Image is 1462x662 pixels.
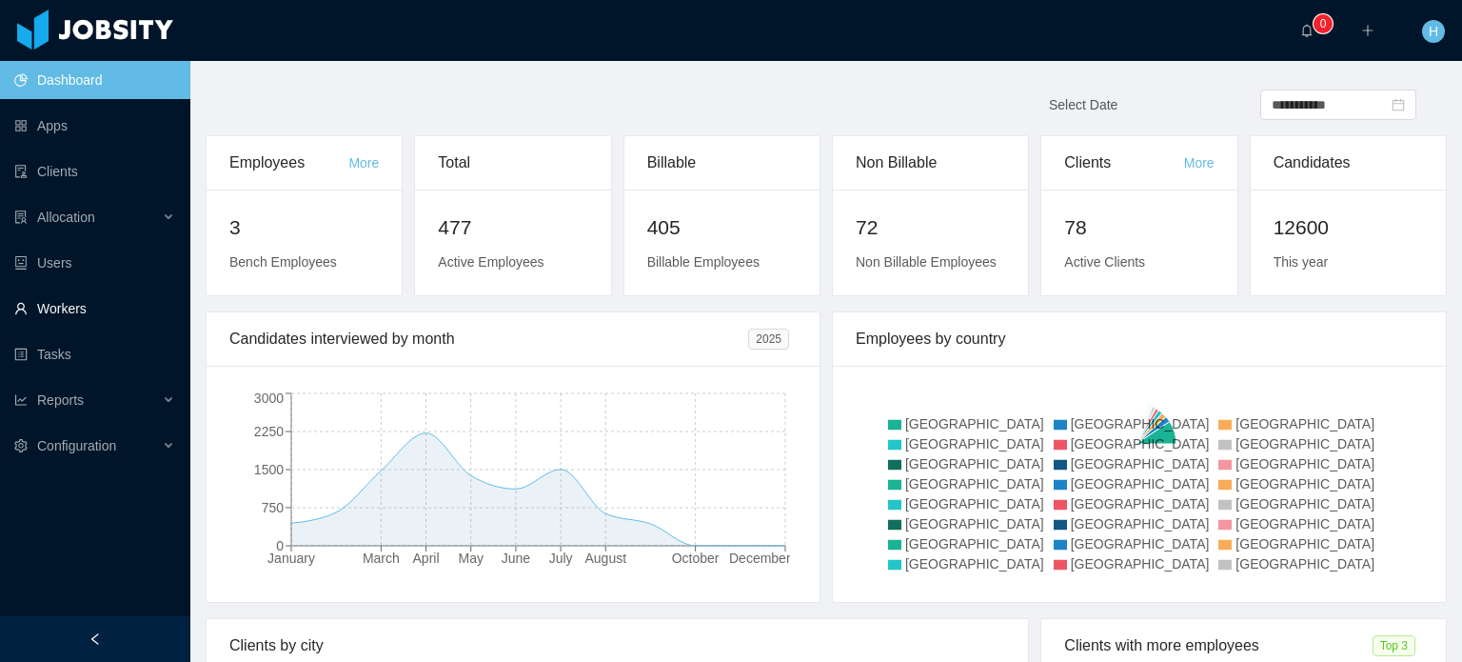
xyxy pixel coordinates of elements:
[905,476,1044,491] span: [GEOGRAPHIC_DATA]
[459,551,484,566] tspan: May
[1064,212,1214,243] h2: 78
[14,244,175,282] a: icon: robotUsers
[1235,456,1374,471] span: [GEOGRAPHIC_DATA]
[1071,536,1210,552] span: [GEOGRAPHIC_DATA]
[1064,136,1183,190] div: Clients
[363,551,400,566] tspan: March
[1392,98,1405,111] i: icon: calendar
[14,152,175,191] a: icon: auditClients
[905,416,1044,431] span: [GEOGRAPHIC_DATA]
[1235,476,1374,491] span: [GEOGRAPHIC_DATA]
[502,551,531,566] tspan: June
[856,136,1005,190] div: Non Billable
[262,500,285,515] tspan: 750
[1373,635,1415,656] span: Top 3
[729,551,791,566] tspan: December
[37,210,95,225] span: Allocation
[1071,476,1210,491] span: [GEOGRAPHIC_DATA]
[1314,14,1333,33] sup: 0
[672,551,720,566] tspan: October
[229,312,748,366] div: Candidates interviewed by month
[229,254,337,270] span: Bench Employees
[14,393,28,407] i: icon: line-chart
[1274,212,1423,243] h2: 12600
[438,212,587,243] h2: 477
[1071,516,1210,532] span: [GEOGRAPHIC_DATA]
[348,155,379,171] a: More
[905,516,1044,532] span: [GEOGRAPHIC_DATA]
[267,551,315,566] tspan: January
[1049,97,1117,112] span: Select Date
[14,290,175,328] a: icon: userWorkers
[905,496,1044,512] span: [GEOGRAPHIC_DATA]
[229,136,348,190] div: Employees
[1429,20,1438,43] span: H
[1235,516,1374,532] span: [GEOGRAPHIC_DATA]
[1235,556,1374,572] span: [GEOGRAPHIC_DATA]
[584,551,626,566] tspan: August
[856,312,1423,366] div: Employees by country
[1235,536,1374,552] span: [GEOGRAPHIC_DATA]
[14,335,175,373] a: icon: profileTasks
[905,436,1044,451] span: [GEOGRAPHIC_DATA]
[1274,136,1423,190] div: Candidates
[856,212,1005,243] h2: 72
[647,136,797,190] div: Billable
[413,551,440,566] tspan: April
[1184,155,1215,171] a: More
[1300,24,1314,37] i: icon: bell
[748,329,789,350] span: 2025
[229,212,379,243] h2: 3
[1071,556,1210,572] span: [GEOGRAPHIC_DATA]
[37,438,116,453] span: Configuration
[1361,24,1374,37] i: icon: plus
[905,556,1044,572] span: [GEOGRAPHIC_DATA]
[1071,496,1210,512] span: [GEOGRAPHIC_DATA]
[856,254,997,270] span: Non Billable Employees
[1071,416,1210,431] span: [GEOGRAPHIC_DATA]
[1071,456,1210,471] span: [GEOGRAPHIC_DATA]
[647,212,797,243] h2: 405
[905,456,1044,471] span: [GEOGRAPHIC_DATA]
[14,107,175,145] a: icon: appstoreApps
[438,136,587,190] div: Total
[254,462,284,477] tspan: 1500
[1235,496,1374,512] span: [GEOGRAPHIC_DATA]
[549,551,573,566] tspan: July
[647,254,760,270] span: Billable Employees
[1235,436,1374,451] span: [GEOGRAPHIC_DATA]
[14,439,28,452] i: icon: setting
[14,211,28,224] i: icon: solution
[1064,254,1145,270] span: Active Clients
[276,538,284,553] tspan: 0
[14,61,175,99] a: icon: pie-chartDashboard
[254,424,284,439] tspan: 2250
[1274,254,1329,270] span: This year
[254,391,284,406] tspan: 3000
[905,536,1044,552] span: [GEOGRAPHIC_DATA]
[1235,416,1374,431] span: [GEOGRAPHIC_DATA]
[1071,436,1210,451] span: [GEOGRAPHIC_DATA]
[37,392,84,408] span: Reports
[438,254,543,270] span: Active Employees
